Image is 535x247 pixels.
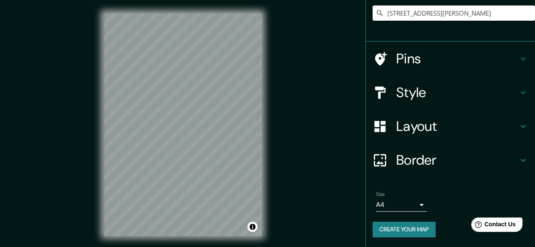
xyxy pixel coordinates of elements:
div: Pins [366,42,535,76]
div: Layout [366,109,535,143]
iframe: Help widget launcher [460,214,526,238]
h4: Pins [396,50,518,67]
button: Create your map [373,222,436,237]
div: Style [366,76,535,109]
h4: Style [396,84,518,101]
div: Border [366,143,535,177]
input: Pick your city or area [373,5,535,21]
label: Size [376,191,385,198]
div: A4 [376,198,427,212]
canvas: Map [104,14,262,236]
button: Toggle attribution [247,222,258,232]
h4: Border [396,152,518,168]
h4: Layout [396,118,518,135]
